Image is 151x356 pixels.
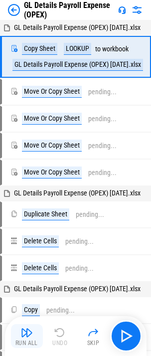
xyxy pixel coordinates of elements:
div: Duplicate Sheet [22,208,69,220]
div: Move Or Copy Sheet [22,140,82,152]
div: pending... [65,265,94,272]
div: pending... [46,307,75,314]
div: LOOKUP [64,43,91,55]
div: Move Or Copy Sheet [22,113,82,125]
span: GL Details Payroll Expense (OPEX) [DATE].xlsx [14,189,141,197]
img: Back [8,4,20,16]
img: Main button [118,328,134,344]
div: Copy Sheet [22,43,57,55]
div: pending... [88,142,117,150]
div: Copy [22,304,40,316]
div: pending... [76,211,104,218]
div: Delete Cells [22,262,59,274]
div: pending... [65,238,94,245]
span: GL Details Payroll Expense (OPEX) [DATE].xlsx [14,285,141,293]
div: GL Details Payroll Expense (OPEX) [24,0,114,19]
img: Settings menu [131,4,143,16]
div: Move Or Copy Sheet [22,167,82,178]
div: pending... [88,115,117,123]
div: pending... [88,88,117,96]
img: Support [118,6,126,14]
button: Skip [77,324,109,348]
img: Skip [87,327,99,339]
img: Run All [21,327,33,339]
div: to workbook [95,45,129,53]
div: pending... [88,169,117,177]
div: Skip [87,340,100,346]
div: GL Details Payroll Expense (OPEX) [DATE].xlsx [12,59,143,71]
div: Move Or Copy Sheet [22,86,82,98]
div: Delete Cells [22,235,59,247]
div: Run All [15,340,38,346]
span: GL Details Payroll Expense (OPEX) [DATE].xlsx [14,23,141,31]
button: Run All [11,324,43,348]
